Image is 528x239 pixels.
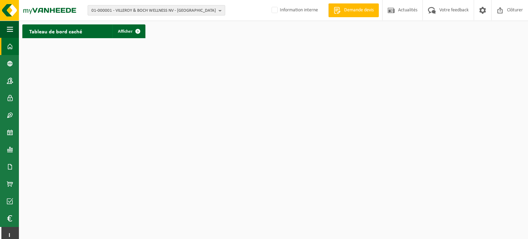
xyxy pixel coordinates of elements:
h2: Tableau de bord caché [22,24,89,38]
a: Demande devis [328,3,379,17]
button: 01-000001 - VILLEROY & BOCH WELLNESS NV - [GEOGRAPHIC_DATA] [88,5,225,15]
span: Demande devis [342,7,375,14]
span: Afficher [118,29,133,34]
label: Information interne [270,5,318,15]
a: Afficher [112,24,145,38]
span: 01-000001 - VILLEROY & BOCH WELLNESS NV - [GEOGRAPHIC_DATA] [91,6,216,16]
